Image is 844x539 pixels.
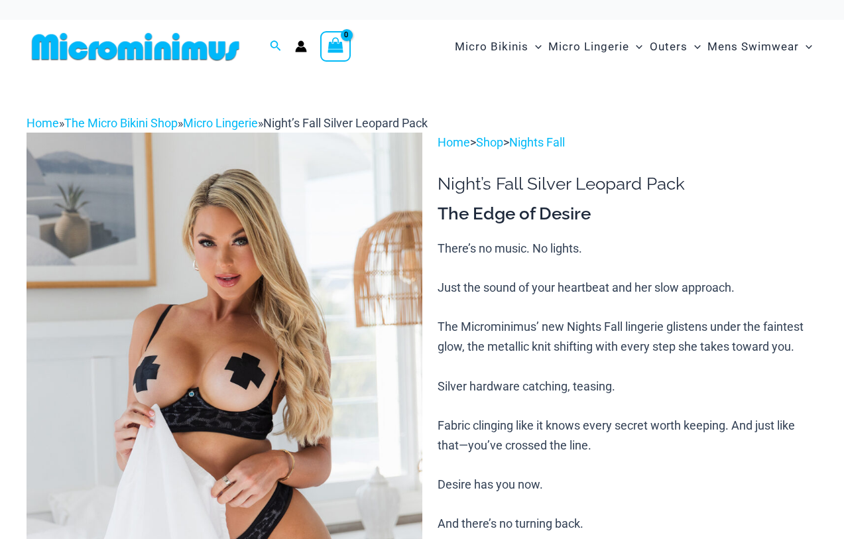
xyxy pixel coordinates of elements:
span: » » » [27,116,428,130]
h1: Night’s Fall Silver Leopard Pack [438,174,817,194]
a: The Micro Bikini Shop [64,116,178,130]
a: Home [438,135,470,149]
span: Outers [650,30,688,64]
a: Micro LingerieMenu ToggleMenu Toggle [545,27,646,67]
span: Mens Swimwear [707,30,799,64]
a: View Shopping Cart, empty [320,31,351,62]
span: Menu Toggle [528,30,542,64]
a: OutersMenu ToggleMenu Toggle [646,27,704,67]
a: Shop [476,135,503,149]
span: Menu Toggle [688,30,701,64]
span: Menu Toggle [629,30,642,64]
h3: The Edge of Desire [438,203,817,225]
a: Search icon link [270,38,282,55]
span: Menu Toggle [799,30,812,64]
span: Night’s Fall Silver Leopard Pack [263,116,428,130]
img: MM SHOP LOGO FLAT [27,32,245,62]
p: There’s no music. No lights. Just the sound of your heartbeat and her slow approach. The Micromin... [438,239,817,534]
span: Micro Bikinis [455,30,528,64]
nav: Site Navigation [450,25,817,69]
a: Micro BikinisMenu ToggleMenu Toggle [452,27,545,67]
p: > > [438,133,817,152]
a: Account icon link [295,40,307,52]
a: Home [27,116,59,130]
a: Mens SwimwearMenu ToggleMenu Toggle [704,27,815,67]
a: Nights Fall [509,135,565,149]
span: Micro Lingerie [548,30,629,64]
a: Micro Lingerie [183,116,258,130]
